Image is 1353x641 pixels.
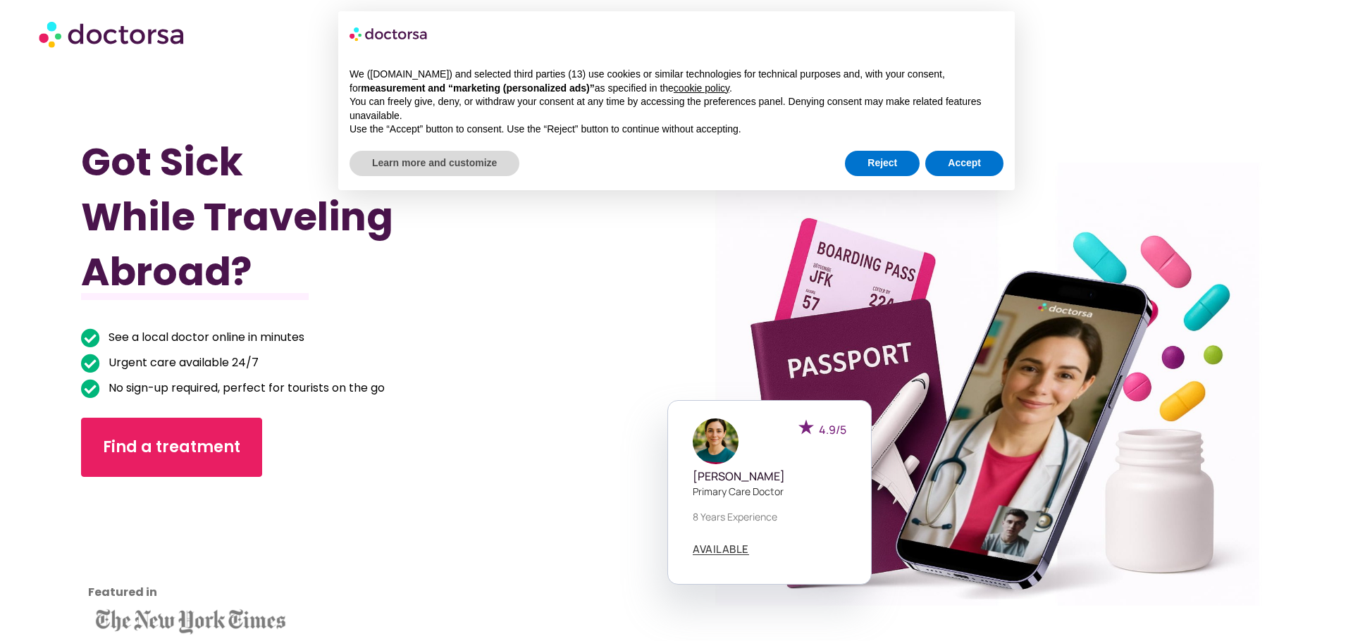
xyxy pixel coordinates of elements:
button: Reject [845,151,920,176]
h5: [PERSON_NAME] [693,470,846,483]
p: 8 years experience [693,509,846,524]
button: Accept [925,151,1003,176]
span: Urgent care available 24/7 [105,353,259,373]
p: We ([DOMAIN_NAME]) and selected third parties (13) use cookies or similar technologies for techni... [350,68,1003,95]
span: 4.9/5 [819,422,846,437]
p: You can freely give, deny, or withdraw your consent at any time by accessing the preferences pane... [350,95,1003,123]
span: No sign-up required, perfect for tourists on the go [105,378,385,398]
span: See a local doctor online in minutes [105,328,304,347]
p: Use the “Accept” button to consent. Use the “Reject” button to continue without accepting. [350,123,1003,137]
img: logo [350,23,428,45]
button: Learn more and customize [350,151,519,176]
a: Find a treatment [81,418,262,477]
iframe: Customer reviews powered by Trustpilot [88,498,215,604]
h1: Got Sick While Traveling Abroad? [81,135,587,299]
a: cookie policy [674,82,729,94]
strong: Featured in [88,584,157,600]
span: Find a treatment [103,436,240,459]
strong: measurement and “marketing (personalized ads)” [361,82,594,94]
a: AVAILABLE [693,544,749,555]
p: Primary care doctor [693,484,846,499]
